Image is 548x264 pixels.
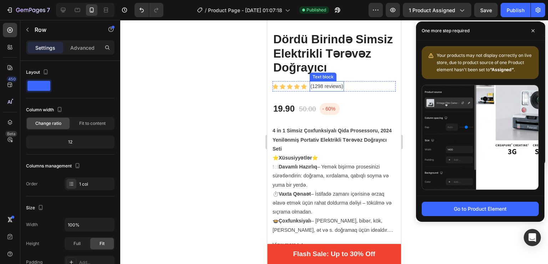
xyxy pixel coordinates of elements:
[35,120,61,127] span: Change ratio
[403,3,471,17] button: 1 product assigned
[5,131,17,137] div: Beta
[26,161,82,171] div: Columns management
[26,68,50,77] div: Layout
[35,25,95,34] p: Row
[437,53,532,72] span: Your products may not display correctly on live store, due to product source of one Product eleme...
[208,6,282,14] span: Product Page - [DATE] 01:07:18
[474,3,498,17] button: Save
[135,3,163,17] div: Undo/Redo
[7,76,17,82] div: 450
[454,205,507,212] div: Go to Product Element
[3,3,53,17] button: 7
[205,6,207,14] span: /
[26,105,64,115] div: Column width
[73,240,81,247] span: Full
[409,6,455,14] span: 1 product assigned
[26,221,38,228] div: Width
[100,240,105,247] span: Fit
[306,7,326,13] span: Published
[26,240,39,247] div: Height
[26,203,45,213] div: Size
[79,120,106,127] span: Fit to content
[422,202,539,216] button: Go to Product Element
[422,27,470,34] p: One more step required
[267,20,401,264] iframe: Design area
[490,67,514,72] b: “Assigned”
[507,6,524,14] div: Publish
[65,218,114,231] input: Auto
[70,44,95,52] p: Advanced
[524,229,541,246] div: Open Intercom Messenger
[26,181,38,187] div: Order
[35,44,55,52] p: Settings
[501,3,531,17] button: Publish
[27,137,113,147] div: 12
[47,6,50,14] p: 7
[79,181,113,187] div: 1 col
[480,7,492,13] span: Save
